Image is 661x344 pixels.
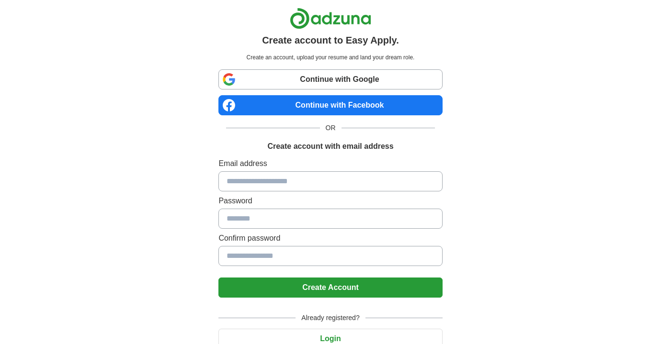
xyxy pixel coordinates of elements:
[218,334,442,343] a: Login
[218,158,442,169] label: Email address
[290,8,371,29] img: Adzuna logo
[320,123,342,133] span: OR
[218,195,442,207] label: Password
[218,277,442,298] button: Create Account
[296,313,365,323] span: Already registered?
[262,33,399,47] h1: Create account to Easy Apply.
[218,95,442,115] a: Continue with Facebook
[267,141,393,152] h1: Create account with email address
[220,53,440,62] p: Create an account, upload your resume and land your dream role.
[218,233,442,244] label: Confirm password
[218,69,442,89] a: Continue with Google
